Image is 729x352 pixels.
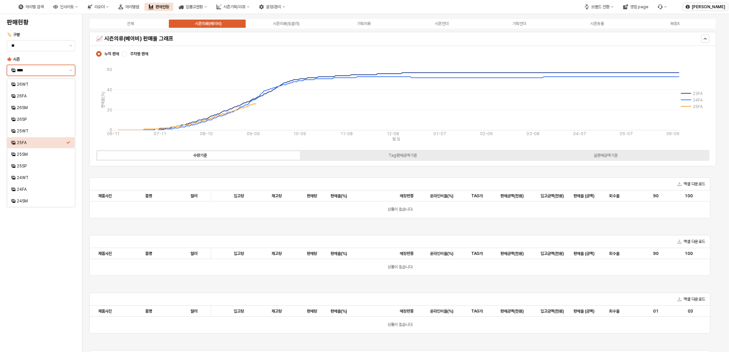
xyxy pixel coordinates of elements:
[653,308,659,314] span: 01
[234,308,244,314] span: 입고량
[609,251,620,256] span: 회수율
[212,3,254,11] div: 시즌기획/리뷰
[653,251,659,256] span: 90
[17,175,66,180] div: 24WT
[471,308,483,314] span: TAG가
[60,4,74,9] div: 인사이트
[675,295,708,303] button: 엑셀 다운로드
[574,193,594,199] span: 판매율 (금액)
[170,21,247,27] label: 시즌의류(베이비)
[96,35,555,42] h5: 📈 시즌의류(베이비) 판매율 그래프
[7,32,20,37] span: 🏷️ 구분
[98,308,112,314] span: 제품사진
[357,21,371,26] div: 기획의류
[400,308,414,314] span: 매장편중
[49,3,82,11] div: 인사이트
[331,193,347,199] span: 판매율(%)
[481,21,558,27] label: 기획언더
[609,193,620,199] span: 회수율
[130,51,148,57] span: 주차별 판매
[574,308,594,314] span: 판매율 (금액)
[271,251,282,256] span: 재고량
[125,4,139,9] div: 아이템맵
[435,21,449,26] div: 시즌언더
[331,251,347,256] span: 판매율(%)
[104,51,119,57] span: 누적 판매
[98,193,112,199] span: 제품사진
[99,152,301,159] label: 수량기준
[92,21,170,27] label: 전체
[400,193,414,199] span: 매장편중
[190,193,197,199] span: 컬러
[307,251,317,256] span: 판매량
[17,187,66,192] div: 24FA
[145,251,152,256] span: 품명
[145,308,152,314] span: 품명
[7,19,75,26] h4: 판매현황
[636,21,714,27] label: 복종X
[17,105,66,110] div: 26SM
[619,3,652,11] div: 영업 page
[145,193,152,199] span: 품명
[301,152,504,159] label: Tag판매금액기준
[255,3,289,11] div: 설정/관리
[430,193,453,199] span: 온라인비율(%)
[541,193,564,199] span: 입고금액(천원)
[307,308,317,314] span: 판매량
[504,152,707,159] label: 실판매금액기준
[400,251,414,256] span: 매장편중
[127,21,134,26] div: 전체
[325,21,403,27] label: 기획의류
[17,128,66,134] div: 25WT
[17,198,66,204] div: 24SM
[193,153,207,158] div: 수량기준
[175,3,211,11] div: 입출고현황
[17,93,66,99] div: 26FA
[591,4,610,9] div: 브랜드 전환
[574,251,594,256] span: 판매율 (금액)
[389,153,417,158] div: Tag판매금액기준
[430,308,453,314] span: 온라인비율(%)
[653,193,659,199] span: 90
[186,4,203,9] div: 입출고현황
[594,153,618,158] div: 실판매금액기준
[7,57,20,62] span: 🍁 시즌
[190,308,197,314] span: 컬러
[266,4,281,9] div: 설정/관리
[273,21,300,26] div: 시즌의류(토들러)
[670,21,680,26] div: 복종X
[234,193,244,199] span: 입고량
[500,193,524,199] span: 판매금액(천원)
[271,193,282,199] span: 재고량
[17,117,66,122] div: 26SP
[90,201,710,218] div: 상품이 없습니다
[471,193,483,199] span: TAG가
[234,251,244,256] span: 입고량
[430,251,453,256] span: 온라인비율(%)
[90,317,710,333] div: 상품이 없습니다
[701,35,709,43] button: Hide
[247,21,325,27] label: 시즌의류(토들러)
[675,180,708,188] button: 엑셀 다운로드
[685,193,693,199] span: 100
[590,21,604,26] div: 시즌용품
[98,251,112,256] span: 제품사진
[67,65,75,75] button: 제안 사항 표시
[17,163,66,169] div: 25SP
[114,3,143,11] div: 아이템맵
[688,308,693,314] span: 03
[675,237,708,246] button: 엑셀 다운로드
[83,3,113,11] div: 리오더
[500,308,524,314] span: 판매금액(천원)
[500,251,524,256] span: 판매금액(천원)
[190,251,197,256] span: 컬러
[558,21,636,27] label: 시즌용품
[271,308,282,314] span: 재고량
[403,21,481,27] label: 시즌언더
[580,3,618,11] div: 브랜드 전환
[17,140,66,145] div: 25FA
[609,308,620,314] span: 회수율
[307,193,317,199] span: 판매량
[17,82,66,87] div: 26WT
[541,251,564,256] span: 입고금액(천원)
